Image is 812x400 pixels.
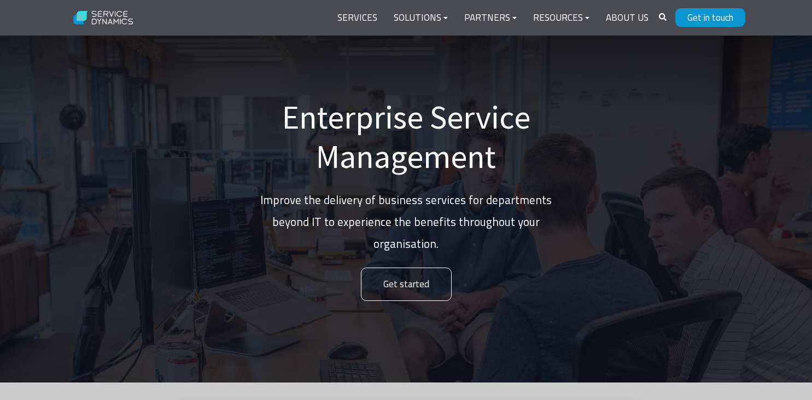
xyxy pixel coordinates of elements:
div: Navigation Menu [329,5,657,31]
a: Get started [361,268,452,301]
a: Get in touch [675,8,745,27]
a: About Us [598,5,657,31]
p: Improve the delivery of business services for departments beyond IT to experience the benefits th... [242,189,570,255]
a: Resources [525,5,598,31]
a: Services [329,5,385,31]
img: Service Dynamics Logo - White [67,4,140,32]
a: Partners [456,5,525,31]
h1: Enterprise Service Management [242,97,570,176]
a: Solutions [385,5,456,31]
